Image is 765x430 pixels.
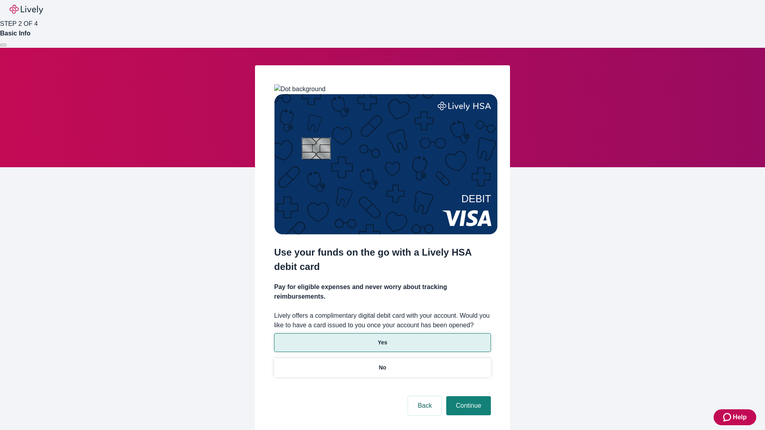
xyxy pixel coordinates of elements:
[723,412,733,422] svg: Zendesk support icon
[446,396,491,415] button: Continue
[274,94,498,235] img: Debit card
[274,358,491,377] button: No
[274,333,491,352] button: Yes
[274,245,491,274] h2: Use your funds on the go with a Lively HSA debit card
[274,282,491,301] h4: Pay for eligible expenses and never worry about tracking reimbursements.
[733,412,747,422] span: Help
[274,84,326,94] img: Dot background
[274,311,491,330] label: Lively offers a complimentary digital debit card with your account. Would you like to have a card...
[379,364,386,372] p: No
[10,5,43,14] img: Lively
[714,409,756,425] button: Zendesk support iconHelp
[378,338,387,347] p: Yes
[408,396,441,415] button: Back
